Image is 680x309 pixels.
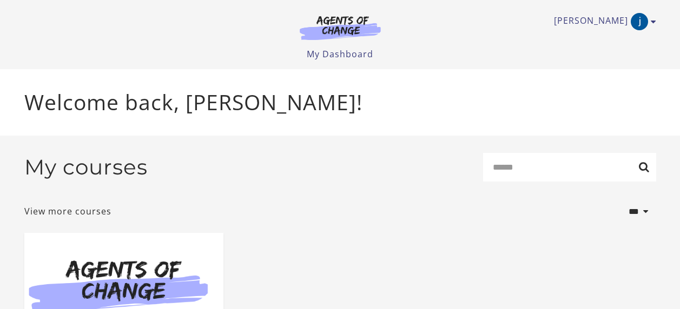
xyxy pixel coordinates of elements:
a: View more courses [24,205,111,218]
p: Welcome back, [PERSON_NAME]! [24,86,656,118]
a: Toggle menu [554,13,651,30]
img: Agents of Change Logo [288,15,392,40]
h2: My courses [24,154,148,180]
a: My Dashboard [307,48,373,60]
